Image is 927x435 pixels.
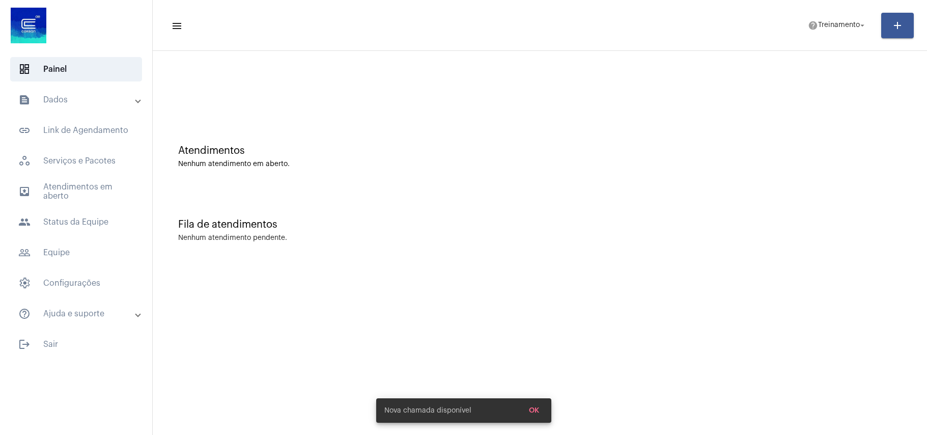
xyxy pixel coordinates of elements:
[18,308,31,320] mat-icon: sidenav icon
[178,145,902,156] div: Atendimentos
[18,247,31,259] mat-icon: sidenav icon
[818,22,860,29] span: Treinamento
[858,21,867,30] mat-icon: arrow_drop_down
[18,94,31,106] mat-icon: sidenav icon
[10,332,142,357] span: Sair
[10,57,142,81] span: Painel
[178,234,287,242] div: Nenhum atendimento pendente.
[10,149,142,173] span: Serviços e Pacotes
[6,302,152,326] mat-expansion-panel-header: sidenav iconAjuda e suporte
[18,277,31,289] span: sidenav icon
[171,20,181,32] mat-icon: sidenav icon
[10,118,142,143] span: Link de Agendamento
[18,308,136,320] mat-panel-title: Ajuda e suporte
[10,179,142,204] span: Atendimentos em aberto
[18,338,31,350] mat-icon: sidenav icon
[808,20,818,31] mat-icon: help
[8,5,49,46] img: d4669ae0-8c07-2337-4f67-34b0df7f5ae4.jpeg
[178,160,902,168] div: Nenhum atendimento em aberto.
[18,63,31,75] span: sidenav icon
[178,219,902,230] div: Fila de atendimentos
[18,124,31,137] mat-icon: sidenav icon
[6,88,152,112] mat-expansion-panel-header: sidenav iconDados
[521,401,547,420] button: OK
[10,271,142,295] span: Configurações
[18,216,31,228] mat-icon: sidenav icon
[891,19,904,32] mat-icon: add
[18,155,31,167] span: sidenav icon
[10,210,142,234] span: Status da Equipe
[384,405,471,416] span: Nova chamada disponível
[529,407,539,414] span: OK
[18,185,31,198] mat-icon: sidenav icon
[18,94,136,106] mat-panel-title: Dados
[10,240,142,265] span: Equipe
[802,15,873,36] button: Treinamento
